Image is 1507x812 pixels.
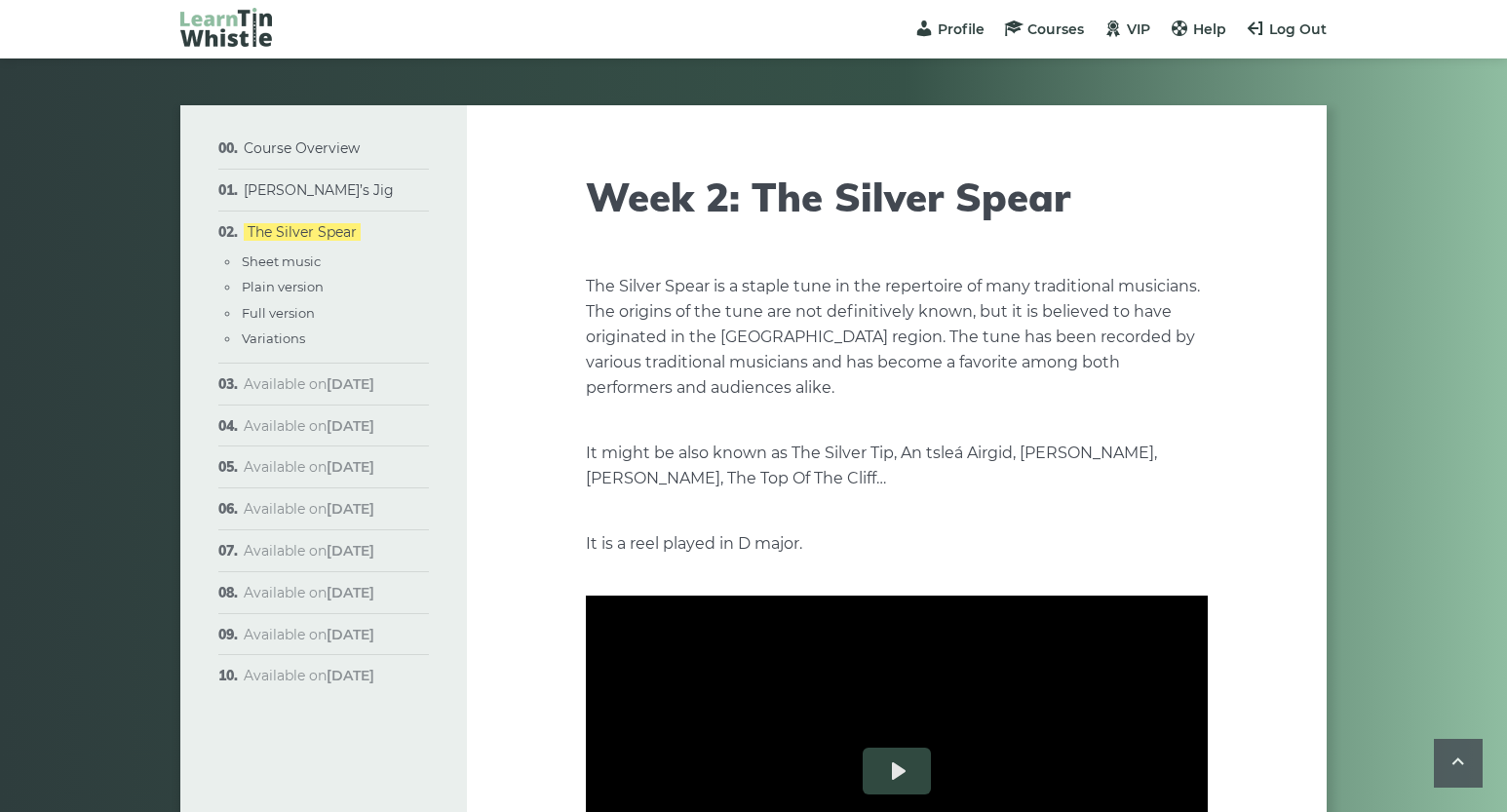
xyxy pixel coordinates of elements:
[586,174,1208,220] h1: Week 2: The Silver Spear
[586,274,1208,401] p: The Silver Spear is a staple tune in the repertoire of many traditional musicians. The origins of...
[938,20,985,38] span: Profile
[242,330,305,346] a: Variations
[244,375,374,393] span: Available on
[1027,20,1084,38] span: Courses
[1269,20,1327,38] span: Log Out
[327,584,374,601] strong: [DATE]
[244,139,360,157] a: Course Overview
[327,417,374,435] strong: [DATE]
[327,626,374,643] strong: [DATE]
[180,8,272,47] img: LearnTinWhistle.com
[327,500,374,518] strong: [DATE]
[244,667,374,684] span: Available on
[244,223,361,241] a: The Silver Spear
[242,253,321,269] a: Sheet music
[1103,20,1150,38] a: VIP
[244,626,374,643] span: Available on
[244,417,374,435] span: Available on
[244,542,374,560] span: Available on
[242,279,324,294] a: Plain version
[244,584,374,601] span: Available on
[244,181,394,199] a: [PERSON_NAME]’s Jig
[586,441,1208,491] p: It might be also known as The Silver Tip, An tsleá Airgid, [PERSON_NAME], [PERSON_NAME], The Top ...
[327,458,374,476] strong: [DATE]
[1246,20,1327,38] a: Log Out
[1004,20,1084,38] a: Courses
[327,667,374,684] strong: [DATE]
[327,375,374,393] strong: [DATE]
[586,531,1208,557] p: It is a reel played in D major.
[1193,20,1226,38] span: Help
[1170,20,1226,38] a: Help
[242,305,315,321] a: Full version
[244,500,374,518] span: Available on
[914,20,985,38] a: Profile
[327,542,374,560] strong: [DATE]
[244,458,374,476] span: Available on
[1127,20,1150,38] span: VIP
